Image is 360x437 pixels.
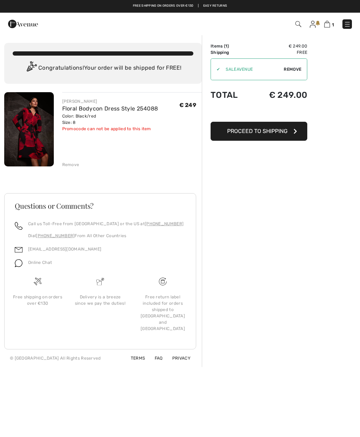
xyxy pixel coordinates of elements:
iframe: PayPal [211,107,307,119]
div: Congratulations! Your order will be shipped for FREE! [13,61,193,75]
a: [EMAIL_ADDRESS][DOMAIN_NAME] [28,247,101,252]
span: 1 [332,22,334,27]
div: ✔ [211,66,220,72]
img: Congratulation2.svg [24,61,38,75]
span: | [198,4,199,8]
span: Online Chat [28,260,52,265]
td: Free [251,49,307,56]
p: Call us Toll-Free from [GEOGRAPHIC_DATA] or the US at [28,221,184,227]
img: Free shipping on orders over &#8364;130 [34,278,41,285]
div: © [GEOGRAPHIC_DATA] All Rights Reserved [10,355,101,361]
img: My Info [310,21,316,28]
button: Proceed to Shipping [211,122,307,141]
a: 1ère Avenue [8,20,38,27]
p: Dial From All Other Countries [28,233,184,239]
div: Color: Black/red Size: 8 [62,113,158,126]
img: email [15,246,22,254]
a: [PHONE_NUMBER] [36,233,75,238]
a: FAQ [146,356,163,361]
td: Shipping [211,49,251,56]
a: Free shipping on orders over €130 [133,4,194,8]
div: Delivery is a breeze since we pay the duties! [75,294,126,306]
div: Promocode can not be applied to this item [62,126,158,132]
img: Menu [344,21,351,28]
a: Easy Returns [203,4,227,8]
div: Free shipping on orders over €130 [12,294,63,306]
td: Total [211,83,251,107]
a: [PHONE_NUMBER] [145,221,184,226]
span: € 249 [179,102,197,108]
div: [PERSON_NAME] [62,98,158,104]
span: 1 [225,44,227,49]
img: 1ère Avenue [8,17,38,31]
a: 1 [324,20,334,28]
img: call [15,222,22,230]
div: Free return label included for orders shipped to [GEOGRAPHIC_DATA] and [GEOGRAPHIC_DATA] [137,294,188,332]
a: Terms [122,356,145,361]
img: Delivery is a breeze since we pay the duties! [96,278,104,285]
span: Proceed to Shipping [227,128,288,134]
td: Items ( ) [211,43,251,49]
input: Promo code [220,59,284,80]
a: Floral Bodycon Dress Style 254088 [62,105,158,112]
div: Remove [62,161,79,168]
img: Search [295,21,301,27]
a: Privacy [164,356,191,361]
span: Remove [284,66,301,72]
img: Floral Bodycon Dress Style 254088 [4,92,54,166]
img: Shopping Bag [324,21,330,27]
img: Free shipping on orders over &#8364;130 [159,278,167,285]
h3: Questions or Comments? [15,202,186,209]
td: € 249.00 [251,43,307,49]
td: € 249.00 [251,83,307,107]
img: chat [15,259,22,267]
